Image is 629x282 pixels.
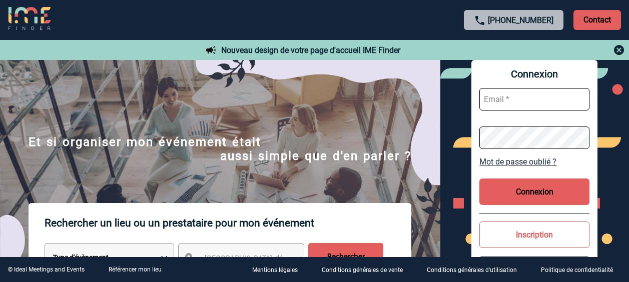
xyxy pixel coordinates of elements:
[205,254,344,262] span: [GEOGRAPHIC_DATA], département, région...
[479,68,589,80] span: Connexion
[109,266,162,273] a: Référencer mon lieu
[252,267,298,274] p: Mentions légales
[479,88,589,110] input: Email *
[479,157,589,166] a: Mot de passe oublié ?
[533,265,629,274] a: Politique de confidentialité
[488,15,553,25] a: [PHONE_NUMBER]
[244,265,314,274] a: Mentions légales
[322,267,403,274] p: Conditions générales de vente
[8,266,85,273] div: © Ideal Meetings and Events
[541,267,613,274] p: Politique de confidentialité
[479,178,589,205] button: Connexion
[573,10,621,30] p: Contact
[419,265,533,274] a: Conditions générales d'utilisation
[474,14,486,26] img: call-24-px.png
[45,203,411,243] p: Rechercher un lieu ou un prestataire pour mon événement
[479,221,589,248] button: Inscription
[427,267,517,274] p: Conditions générales d'utilisation
[314,265,419,274] a: Conditions générales de vente
[308,243,383,271] input: Rechercher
